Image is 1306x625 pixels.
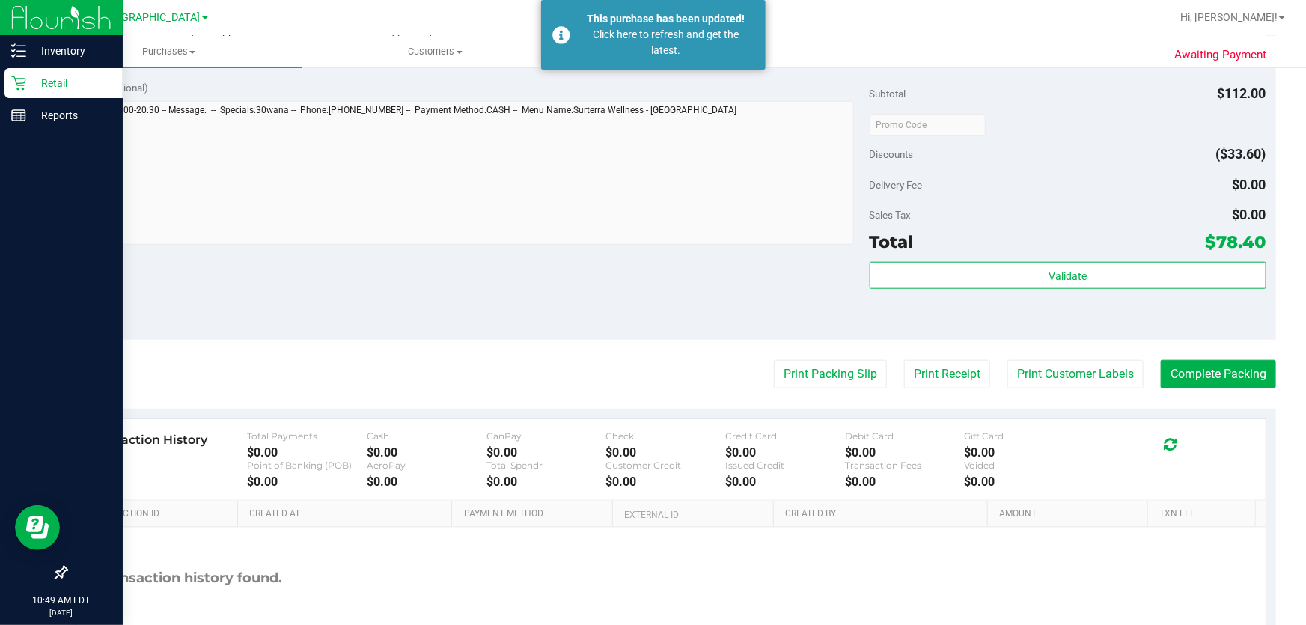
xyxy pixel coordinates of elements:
[1233,177,1266,192] span: $0.00
[26,42,116,60] p: Inventory
[1233,207,1266,222] span: $0.00
[725,445,845,460] div: $0.00
[725,430,845,442] div: Credit Card
[845,430,965,442] div: Debit Card
[303,45,568,58] span: Customers
[965,445,1084,460] div: $0.00
[1206,231,1266,252] span: $78.40
[725,475,845,489] div: $0.00
[579,27,754,58] div: Click here to refresh and get the latest.
[605,445,725,460] div: $0.00
[26,74,116,92] p: Retail
[1218,85,1266,101] span: $112.00
[605,430,725,442] div: Check
[302,36,569,67] a: Customers
[98,11,201,24] span: [GEOGRAPHIC_DATA]
[7,594,116,607] p: 10:49 AM EDT
[486,460,606,471] div: Total Spendr
[870,262,1266,289] button: Validate
[965,460,1084,471] div: Voided
[999,508,1142,520] a: Amount
[845,445,965,460] div: $0.00
[486,445,606,460] div: $0.00
[870,179,923,191] span: Delivery Fee
[965,430,1084,442] div: Gift Card
[870,231,914,252] span: Total
[247,445,367,460] div: $0.00
[367,475,486,489] div: $0.00
[1216,146,1266,162] span: ($33.60)
[26,106,116,124] p: Reports
[965,475,1084,489] div: $0.00
[486,475,606,489] div: $0.00
[870,141,914,168] span: Discounts
[88,508,232,520] a: Transaction ID
[7,607,116,618] p: [DATE]
[247,460,367,471] div: Point of Banking (POB)
[11,108,26,123] inline-svg: Reports
[1161,360,1276,388] button: Complete Packing
[36,45,302,58] span: Purchases
[367,460,486,471] div: AeroPay
[36,36,302,67] a: Purchases
[464,508,607,520] a: Payment Method
[1007,360,1144,388] button: Print Customer Labels
[15,505,60,550] iframe: Resource center
[367,445,486,460] div: $0.00
[11,43,26,58] inline-svg: Inventory
[1049,270,1087,282] span: Validate
[605,460,725,471] div: Customer Credit
[247,475,367,489] div: $0.00
[605,475,725,489] div: $0.00
[612,501,773,528] th: External ID
[486,430,606,442] div: CanPay
[785,508,982,520] a: Created By
[1180,11,1278,23] span: Hi, [PERSON_NAME]!
[1160,508,1250,520] a: Txn Fee
[1175,46,1267,64] span: Awaiting Payment
[11,76,26,91] inline-svg: Retail
[904,360,990,388] button: Print Receipt
[870,209,912,221] span: Sales Tax
[870,88,906,100] span: Subtotal
[579,11,754,27] div: This purchase has been updated!
[247,430,367,442] div: Total Payments
[367,430,486,442] div: Cash
[250,508,447,520] a: Created At
[845,475,965,489] div: $0.00
[845,460,965,471] div: Transaction Fees
[725,460,845,471] div: Issued Credit
[774,360,887,388] button: Print Packing Slip
[870,114,986,136] input: Promo Code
